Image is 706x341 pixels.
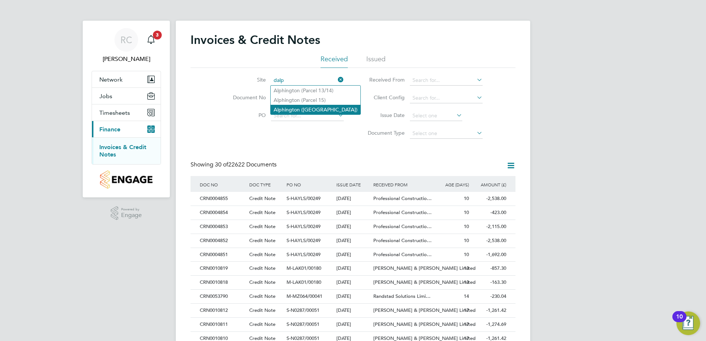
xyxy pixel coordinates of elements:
div: CRN0010812 [198,304,247,317]
span: [PERSON_NAME] & [PERSON_NAME] Limited [373,307,476,313]
input: Search for... [410,75,483,86]
div: DOC NO [198,176,247,193]
div: [DATE] [335,290,372,303]
span: S-HAYLS/00249 [287,237,321,244]
div: [DATE] [335,192,372,206]
span: 3 [153,31,162,39]
span: M-MZ064/00041 [287,293,322,299]
span: Professional Constructio… [373,223,432,230]
label: Site [223,76,266,83]
span: [PERSON_NAME] & [PERSON_NAME] Limited [373,265,476,271]
button: Open Resource Center, 10 new notifications [676,311,700,335]
img: countryside-properties-logo-retina.png [100,170,152,189]
span: Professional Constructio… [373,209,432,216]
span: Credit Note [249,209,275,216]
input: Search for... [410,93,483,103]
span: Powered by [121,206,142,213]
input: Search for... [271,75,344,86]
div: AMOUNT (£) [471,176,508,193]
input: Select one [410,111,462,121]
span: Ryan Cumner [92,55,161,63]
div: [DATE] [335,248,372,262]
div: [DATE] [335,318,372,331]
span: 17 [464,307,469,313]
span: 10 [464,237,469,244]
div: -423.00 [471,206,508,220]
span: Timesheets [99,109,130,116]
span: [PERSON_NAME] & [PERSON_NAME] Limited [373,321,476,327]
div: -2,115.00 [471,220,508,234]
input: Select one [410,128,483,139]
a: Powered byEngage [111,206,142,220]
a: Invoices & Credit Notes [99,144,146,158]
div: CRN0053790 [198,290,247,303]
div: -230.04 [471,290,508,303]
span: 30 of [215,161,228,168]
span: Randstad Solutions Limi… [373,293,431,299]
span: Engage [121,212,142,218]
span: Credit Note [249,195,275,201]
div: CRN0004854 [198,206,247,220]
div: -2,538.00 [471,234,508,248]
input: Search for... [271,111,344,121]
span: Credit Note [249,251,275,258]
span: Finance [99,126,120,133]
div: CRN0010811 [198,318,247,331]
div: Showing [191,161,278,169]
div: [DATE] [335,276,372,289]
span: RC [120,35,132,45]
label: Document Type [362,130,405,136]
div: DOC TYPE [247,176,285,193]
span: S-HAYLS/00249 [287,195,321,201]
span: Professional Constructio… [373,251,432,258]
label: Client Config [362,94,405,101]
li: Alphington (Parcel 15) [271,95,360,105]
div: [DATE] [335,220,372,234]
button: Finance [92,121,161,137]
span: Network [99,76,123,83]
span: 10 [464,223,469,230]
div: -1,274.69 [471,318,508,331]
label: Issue Date [362,112,405,118]
span: Credit Note [249,321,275,327]
div: Finance [92,137,161,164]
span: Credit Note [249,293,275,299]
div: CRN0004851 [198,248,247,262]
li: Issued [366,55,385,68]
span: S-HAYLS/00249 [287,209,321,216]
li: Received [321,55,348,68]
div: -2,538.00 [471,192,508,206]
button: Network [92,71,161,87]
span: Professional Constructio… [373,195,432,201]
div: AGE (DAYS) [433,176,471,193]
div: PO NO [285,176,334,193]
div: [DATE] [335,206,372,220]
span: Jobs [99,93,112,100]
div: -857.30 [471,262,508,275]
span: Credit Note [249,237,275,244]
div: [DATE] [335,234,372,248]
div: -1,692.00 [471,248,508,262]
span: Credit Note [249,265,275,271]
span: S-N0287/00051 [287,321,319,327]
label: Received From [362,76,405,83]
div: CRN0004852 [198,234,247,248]
span: Professional Constructio… [373,237,432,244]
div: [DATE] [335,304,372,317]
a: 3 [144,28,158,52]
span: 14 [464,293,469,299]
span: 13 [464,265,469,271]
span: 17 [464,321,469,327]
div: CRN0004855 [198,192,247,206]
span: 10 [464,251,469,258]
nav: Main navigation [83,21,170,197]
div: -1,261.42 [471,304,508,317]
span: 13 [464,279,469,285]
span: S-N0287/00051 [287,307,319,313]
a: Go to home page [92,170,161,189]
span: 10 [464,209,469,216]
span: S-HAYLS/00249 [287,251,321,258]
button: Jobs [92,88,161,104]
span: M-LAK01/00180 [287,279,321,285]
h2: Invoices & Credit Notes [191,32,320,47]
